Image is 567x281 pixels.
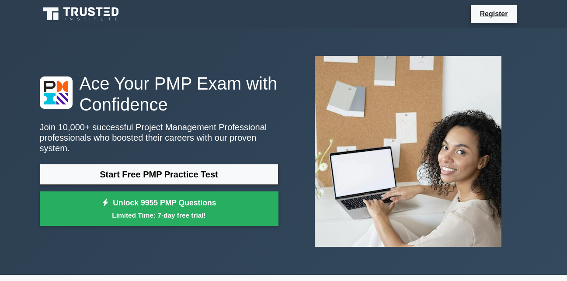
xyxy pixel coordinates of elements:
p: Join 10,000+ successful Project Management Professional professionals who boosted their careers w... [40,122,278,153]
a: Register [474,8,513,19]
a: Start Free PMP Practice Test [40,164,278,185]
h1: Ace Your PMP Exam with Confidence [40,73,278,115]
a: Unlock 9955 PMP QuestionsLimited Time: 7-day free trial! [40,191,278,226]
small: Limited Time: 7-day free trial! [51,210,268,220]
